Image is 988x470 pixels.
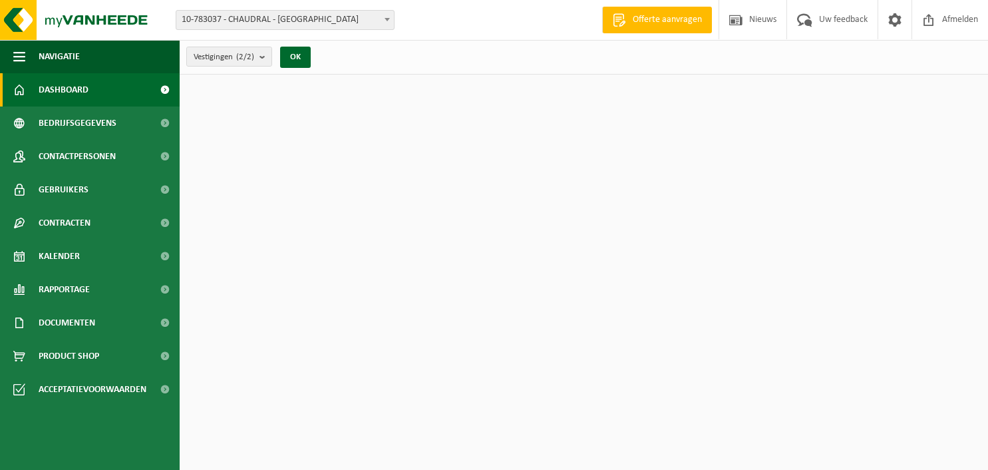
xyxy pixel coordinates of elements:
[176,11,394,29] span: 10-783037 - CHAUDRAL - GENT
[39,140,116,173] span: Contactpersonen
[39,240,80,273] span: Kalender
[39,306,95,340] span: Documenten
[7,441,222,470] iframe: chat widget
[39,107,116,140] span: Bedrijfsgegevens
[39,340,99,373] span: Product Shop
[280,47,311,68] button: OK
[39,373,146,406] span: Acceptatievoorwaarden
[176,10,395,30] span: 10-783037 - CHAUDRAL - GENT
[39,73,88,107] span: Dashboard
[236,53,254,61] count: (2/2)
[39,40,80,73] span: Navigatie
[186,47,272,67] button: Vestigingen(2/2)
[194,47,254,67] span: Vestigingen
[39,173,88,206] span: Gebruikers
[39,273,90,306] span: Rapportage
[629,13,705,27] span: Offerte aanvragen
[602,7,712,33] a: Offerte aanvragen
[39,206,90,240] span: Contracten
